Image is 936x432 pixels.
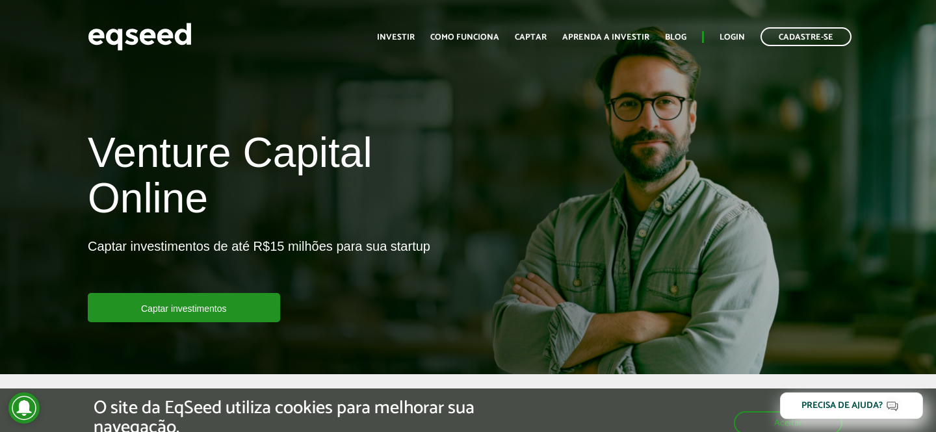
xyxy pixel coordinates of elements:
[88,293,280,322] a: Captar investimentos
[665,33,686,42] a: Blog
[562,33,649,42] a: Aprenda a investir
[760,27,851,46] a: Cadastre-se
[720,33,745,42] a: Login
[88,130,458,228] h1: Venture Capital Online
[515,33,547,42] a: Captar
[88,19,192,54] img: EqSeed
[430,33,499,42] a: Como funciona
[88,238,430,293] p: Captar investimentos de até R$15 milhões para sua startup
[377,33,415,42] a: Investir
